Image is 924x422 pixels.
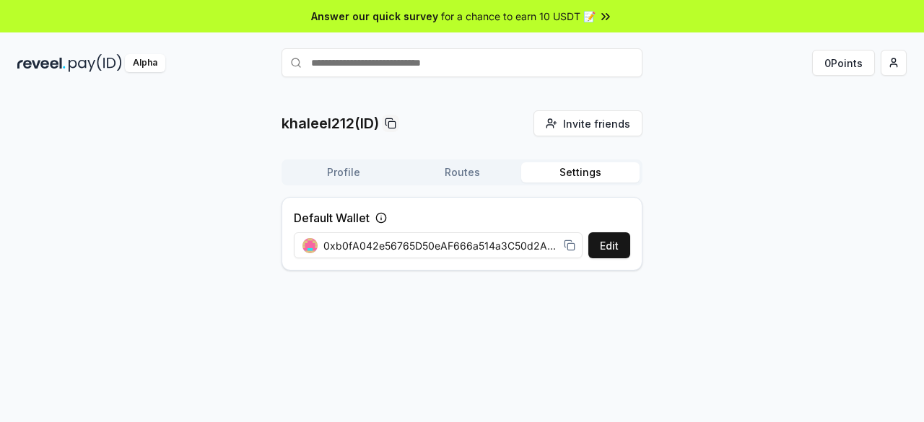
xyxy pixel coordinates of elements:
div: Alpha [125,54,165,72]
span: for a chance to earn 10 USDT 📝 [441,9,596,24]
span: Answer our quick survey [311,9,438,24]
button: Settings [521,162,640,183]
button: Edit [588,232,630,258]
button: Invite friends [533,110,642,136]
img: pay_id [69,54,122,72]
span: 0xb0fA042e56765D50eAF666a514a3C50d2AFD31C7 [323,238,558,253]
button: Profile [284,162,403,183]
span: Invite friends [563,116,630,131]
button: 0Points [812,50,875,76]
img: reveel_dark [17,54,66,72]
button: Routes [403,162,521,183]
label: Default Wallet [294,209,370,227]
p: khaleel212(ID) [282,113,379,133]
